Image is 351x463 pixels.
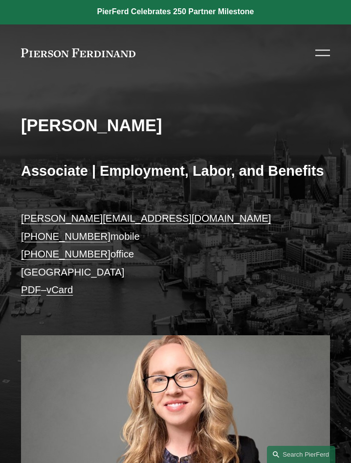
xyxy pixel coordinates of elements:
[21,209,330,299] p: mobile office [GEOGRAPHIC_DATA] –
[21,116,330,136] h2: [PERSON_NAME]
[21,213,271,224] a: [PERSON_NAME][EMAIL_ADDRESS][DOMAIN_NAME]
[46,284,73,295] a: vCard
[21,162,330,180] h3: Associate | Employment, Labor, and Benefits
[21,231,110,242] a: [PHONE_NUMBER]
[267,446,335,463] a: Search this site
[21,249,110,259] a: [PHONE_NUMBER]
[21,284,41,295] a: PDF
